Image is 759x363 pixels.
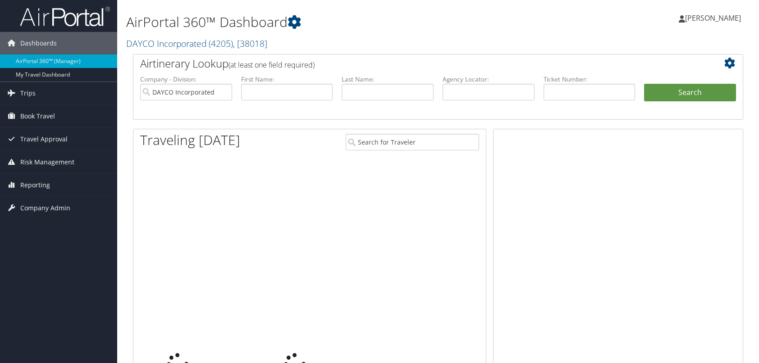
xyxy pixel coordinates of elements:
h1: Traveling [DATE] [140,131,240,150]
span: Reporting [20,174,50,196]
label: First Name: [241,75,333,84]
span: Trips [20,82,36,104]
button: Search [644,84,736,102]
h2: Airtinerary Lookup [140,56,685,71]
label: Company - Division: [140,75,232,84]
span: (at least one field required) [229,60,315,70]
span: [PERSON_NAME] [685,13,741,23]
input: Search for Traveler [346,134,479,150]
span: Company Admin [20,197,70,219]
span: Risk Management [20,151,74,173]
a: DAYCO Incorporated [126,37,267,50]
span: , [ 38018 ] [233,37,267,50]
label: Last Name: [342,75,434,84]
a: [PERSON_NAME] [679,5,750,32]
h1: AirPortal 360™ Dashboard [126,13,542,32]
span: Dashboards [20,32,57,54]
span: Book Travel [20,105,55,127]
span: ( 4205 ) [209,37,233,50]
span: Travel Approval [20,128,68,150]
img: airportal-logo.png [20,6,110,27]
label: Agency Locator: [443,75,535,84]
label: Ticket Number: [544,75,636,84]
